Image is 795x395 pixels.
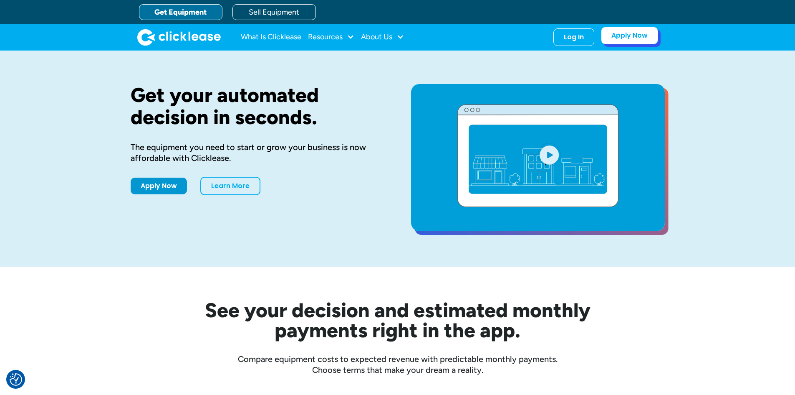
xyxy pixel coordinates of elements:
[137,29,221,46] img: Clicklease logo
[139,4,222,20] a: Get Equipment
[601,27,658,44] a: Apply Now
[411,84,665,231] a: open lightbox
[131,84,384,128] h1: Get your automated decision in seconds.
[538,143,560,166] img: Blue play button logo on a light blue circular background
[164,300,631,340] h2: See your decision and estimated monthly payments right in the app.
[564,33,584,41] div: Log In
[131,354,665,375] div: Compare equipment costs to expected revenue with predictable monthly payments. Choose terms that ...
[232,4,316,20] a: Sell Equipment
[131,178,187,194] a: Apply Now
[10,373,22,386] img: Revisit consent button
[137,29,221,46] a: home
[308,29,354,46] div: Resources
[361,29,404,46] div: About Us
[241,29,301,46] a: What Is Clicklease
[200,177,260,195] a: Learn More
[10,373,22,386] button: Consent Preferences
[131,142,384,163] div: The equipment you need to start or grow your business is now affordable with Clicklease.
